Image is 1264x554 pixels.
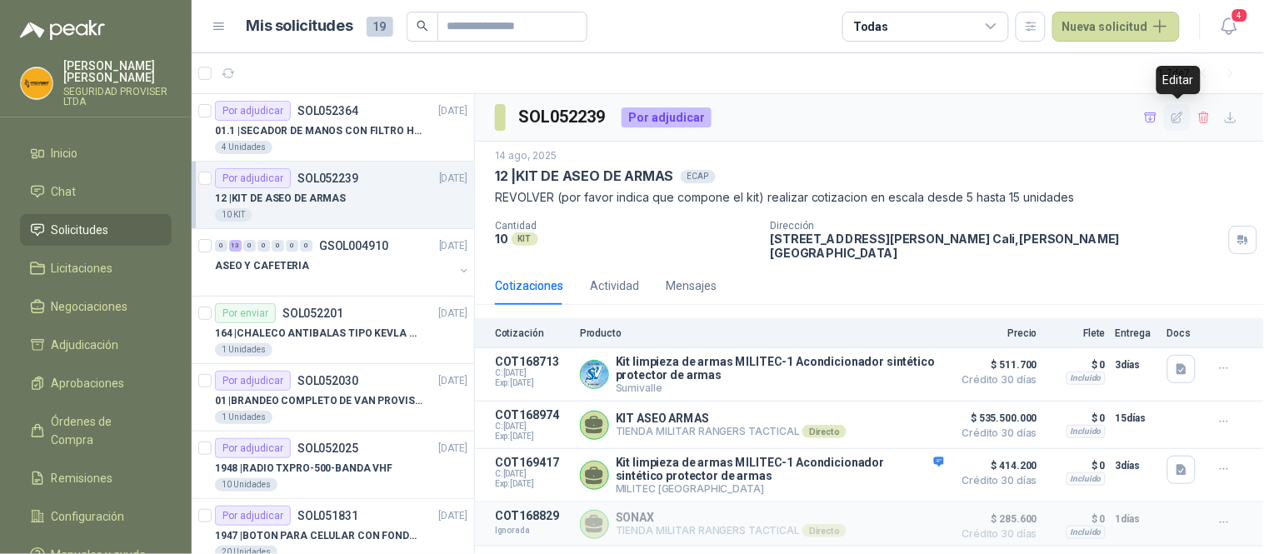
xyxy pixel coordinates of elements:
a: Por enviarSOL052201[DATE] 164 |CHALECO ANTIBALAS TIPO KEVLA T/ M1 Unidades [192,297,474,364]
p: $ 0 [1047,509,1106,529]
div: 0 [286,240,298,252]
p: [DATE] [439,508,467,524]
p: SOL051831 [297,510,358,522]
p: Flete [1047,327,1106,339]
div: Actividad [590,277,639,295]
p: 12 | KIT DE ASEO DE ARMAS [495,167,674,185]
div: Incluido [1067,372,1106,385]
p: SOL052030 [297,375,358,387]
p: MILITEC [GEOGRAPHIC_DATA] [616,482,944,495]
a: Licitaciones [20,252,172,284]
p: [DATE] [439,373,467,389]
p: Precio [954,327,1037,339]
p: SOL052025 [297,442,358,454]
div: 1 Unidades [215,343,272,357]
p: 01.1 | SECADOR DE MANOS CON FILTRO HEPA, SECADO RAPIDO [215,123,422,139]
div: Por adjudicar [622,107,712,127]
p: SOL052239 [297,172,358,184]
button: Nueva solicitud [1052,12,1180,42]
span: Licitaciones [52,259,113,277]
span: Exp: [DATE] [495,432,570,442]
div: 10 Unidades [215,478,277,492]
p: Entrega [1116,327,1157,339]
div: Cotizaciones [495,277,563,295]
span: $ 285.600 [954,509,1037,529]
span: Crédito 30 días [954,375,1037,385]
p: COT168829 [495,509,570,522]
p: [STREET_ADDRESS][PERSON_NAME] Cali , [PERSON_NAME][GEOGRAPHIC_DATA] [771,232,1222,260]
img: Company Logo [581,361,608,388]
span: 4 [1231,7,1249,23]
a: Por adjudicarSOL052025[DATE] 1948 |RADIO TXPRO-500-BANDA VHF10 Unidades [192,432,474,499]
div: Incluido [1067,526,1106,539]
p: 3 días [1116,355,1157,375]
span: Remisiones [52,469,113,487]
div: ECAP [681,170,716,183]
div: KIT [512,232,538,246]
p: COT168974 [495,408,570,422]
p: [DATE] [439,306,467,322]
a: Solicitudes [20,214,172,246]
div: 1 Unidades [215,411,272,424]
p: [DATE] [439,103,467,119]
a: Configuración [20,501,172,532]
span: Órdenes de Compra [52,412,156,449]
p: SEGURIDAD PROVISER LTDA [63,87,172,107]
a: Por adjudicarSOL052364[DATE] 01.1 |SECADOR DE MANOS CON FILTRO HEPA, SECADO RAPIDO4 Unidades [192,94,474,162]
p: 10 [495,232,508,246]
span: Configuración [52,507,125,526]
div: 4 Unidades [215,141,272,154]
div: Mensajes [666,277,717,295]
span: Crédito 30 días [954,428,1037,438]
span: Solicitudes [52,221,109,239]
span: $ 511.700 [954,355,1037,375]
div: 1 - 7 de 7 [1159,60,1244,87]
span: Exp: [DATE] [495,378,570,388]
a: Órdenes de Compra [20,406,172,456]
span: C: [DATE] [495,368,570,378]
p: Dirección [771,220,1222,232]
a: Aprobaciones [20,367,172,399]
a: Remisiones [20,462,172,494]
p: 164 | CHALECO ANTIBALAS TIPO KEVLA T/ M [215,326,422,342]
p: 1948 | RADIO TXPRO-500-BANDA VHF [215,461,392,477]
div: 0 [300,240,312,252]
div: Incluido [1067,425,1106,438]
p: SOL052364 [297,105,358,117]
h1: Mis solicitudes [247,14,353,38]
span: search [417,20,428,32]
p: GSOL004910 [319,240,388,252]
span: C: [DATE] [495,469,570,479]
p: 15 días [1116,408,1157,428]
img: Company Logo [21,67,52,99]
a: Inicio [20,137,172,169]
img: Logo peakr [20,20,105,40]
div: 0 [257,240,270,252]
p: 1947 | BOTON PARA CELULAR CON FONDO AMARILLO [215,528,422,544]
span: $ 535.500.000 [954,408,1037,428]
div: 10 KIT [215,208,252,222]
p: [DATE] [439,441,467,457]
p: $ 0 [1047,456,1106,476]
p: ASEO Y CAFETERIA [215,258,309,274]
div: Editar [1157,66,1201,94]
p: 01 | BRANDEO COMPLETO DE VAN PROVISER [215,393,422,409]
p: SOL052201 [282,307,343,319]
span: Exp: [DATE] [495,479,570,489]
p: Sumivalle [616,382,944,394]
p: [PERSON_NAME] [PERSON_NAME] [63,60,172,83]
div: Por adjudicar [215,101,291,121]
span: Aprobaciones [52,374,125,392]
p: 3 días [1116,456,1157,476]
span: Crédito 30 días [954,529,1037,539]
span: 19 [367,17,393,37]
span: Adjudicación [52,336,119,354]
span: Negociaciones [52,297,128,316]
div: Incluido [1067,472,1106,486]
p: SONAX [616,511,847,524]
p: Cotización [495,327,570,339]
p: Producto [580,327,944,339]
a: Por adjudicarSOL052239[DATE] 12 |KIT DE ASEO DE ARMAS10 KIT [192,162,474,229]
p: Kit limpieza de armas MILITEC-1 Acondicionador sintético protector de armas [616,355,944,382]
p: Cantidad [495,220,757,232]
